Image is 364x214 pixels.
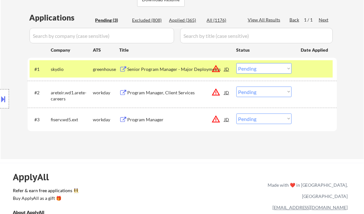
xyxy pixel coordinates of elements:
div: Pending (3) [95,17,128,23]
div: View All Results [248,17,282,23]
div: Title [120,47,230,53]
button: warning_amber [212,88,221,97]
div: Back [290,17,300,23]
div: Next [319,17,329,23]
div: Excluded (808) [132,17,164,23]
button: warning_amber [212,115,221,124]
div: 1 / 1 [304,17,319,23]
div: All (1176) [207,17,239,23]
input: Search by title (case sensitive) [180,28,333,43]
div: Buy ApplyAll as a gift 🎁 [13,196,77,201]
div: JD [224,63,230,75]
a: Refer & earn free applications 👯‍♀️ [13,189,133,195]
div: Made with ❤️ in [GEOGRAPHIC_DATA], [GEOGRAPHIC_DATA] [265,180,348,202]
input: Search by company (case sensitive) [30,28,174,43]
a: Buy ApplyAll as a gift 🎁 [13,195,77,203]
div: Senior Program Manager - Major Deployments [128,66,225,73]
button: warning_amber [212,64,221,73]
div: Applications [30,14,93,21]
div: ApplyAll [13,172,56,183]
div: Applied (365) [169,17,201,23]
div: Status [236,44,292,56]
a: [EMAIL_ADDRESS][DOMAIN_NAME] [272,205,348,210]
div: JD [224,87,230,98]
div: Date Applied [301,47,329,53]
div: JD [224,114,230,125]
div: Program Manager, Client Services [128,90,225,96]
div: Program Manager [128,116,225,123]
